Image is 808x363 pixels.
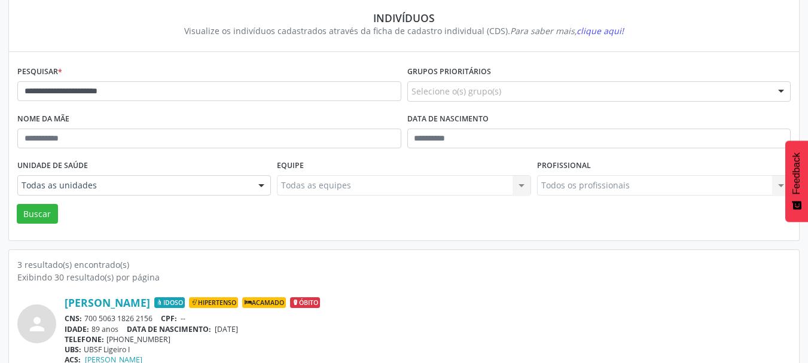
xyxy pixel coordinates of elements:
div: 3 resultado(s) encontrado(s) [17,258,791,271]
span: Hipertenso [189,297,238,308]
i: Para saber mais, [510,25,624,36]
button: Feedback - Mostrar pesquisa [785,141,808,222]
div: 700 5063 1826 2156 [65,313,791,324]
span: Idoso [154,297,185,308]
label: Grupos prioritários [407,63,491,81]
div: Exibindo 30 resultado(s) por página [17,271,791,283]
div: Visualize os indivíduos cadastrados através da ficha de cadastro individual (CDS). [26,25,782,37]
span: IDADE: [65,324,89,334]
div: 89 anos [65,324,791,334]
label: Pesquisar [17,63,62,81]
i: person [26,313,48,335]
label: Unidade de saúde [17,157,88,175]
button: Buscar [17,204,58,224]
span: CPF: [161,313,177,324]
span: TELEFONE: [65,334,104,344]
span: [DATE] [215,324,238,334]
span: Selecione o(s) grupo(s) [411,85,501,97]
span: DATA DE NASCIMENTO: [127,324,211,334]
span: Feedback [791,152,802,194]
label: Equipe [277,157,304,175]
span: CNS: [65,313,82,324]
div: UBSF Ligeiro I [65,344,791,355]
div: [PHONE_NUMBER] [65,334,791,344]
span: -- [181,313,185,324]
label: Profissional [537,157,591,175]
div: Indivíduos [26,11,782,25]
label: Nome da mãe [17,110,69,129]
span: Todas as unidades [22,179,246,191]
span: Acamado [242,297,286,308]
span: UBS: [65,344,81,355]
a: [PERSON_NAME] [65,296,150,309]
span: Óbito [290,297,320,308]
span: clique aqui! [577,25,624,36]
label: Data de nascimento [407,110,489,129]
